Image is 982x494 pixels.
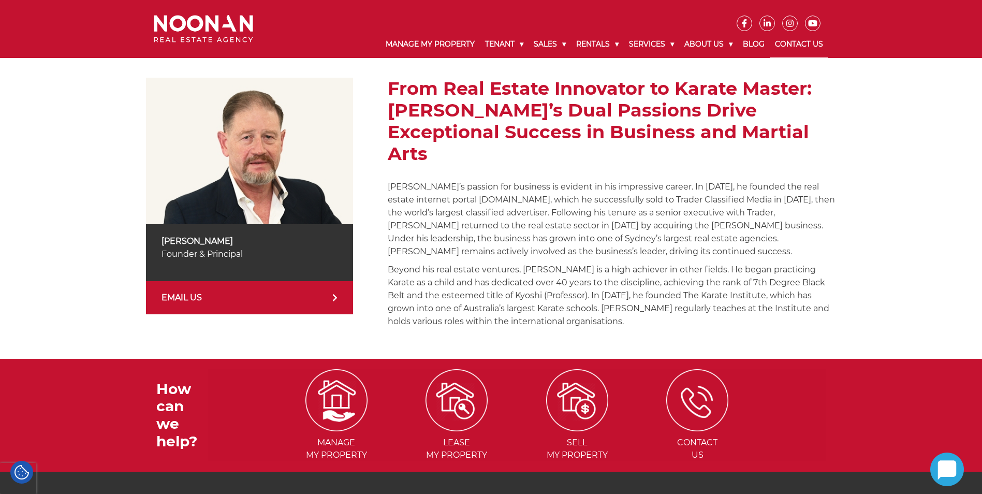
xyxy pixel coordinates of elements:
a: Manage My Property [380,31,480,57]
div: Cookie Settings [10,461,33,484]
img: Michael Noonan [146,78,353,224]
a: ContactUs [638,395,757,460]
h3: How can we help? [156,381,208,450]
a: Sales [529,31,571,57]
a: EMAIL US [146,281,353,314]
img: ICONS [666,369,728,431]
a: Blog [738,31,770,57]
img: ICONS [305,369,368,431]
a: Managemy Property [277,395,395,460]
img: ICONS [546,369,608,431]
p: Founder & Principal [162,248,338,260]
p: [PERSON_NAME] [162,235,338,248]
a: Rentals [571,31,624,57]
span: Lease my Property [398,437,516,461]
h2: From Real Estate Innovator to Karate Master: [PERSON_NAME]’s Dual Passions Drive Exceptional Succ... [388,78,836,165]
a: Leasemy Property [398,395,516,460]
a: Sellmy Property [518,395,637,460]
img: ICONS [426,369,488,431]
a: Contact Us [770,31,828,58]
img: Noonan Real Estate Agency [154,15,253,42]
a: About Us [679,31,738,57]
p: Beyond his real estate ventures, [PERSON_NAME] is a high achiever in other fields. He began pract... [388,263,836,328]
span: Contact Us [638,437,757,461]
a: Services [624,31,679,57]
span: Manage my Property [277,437,395,461]
span: Sell my Property [518,437,637,461]
p: [PERSON_NAME]’s passion for business is evident in his impressive career. In [DATE], he founded t... [388,180,836,258]
a: Tenant [480,31,529,57]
